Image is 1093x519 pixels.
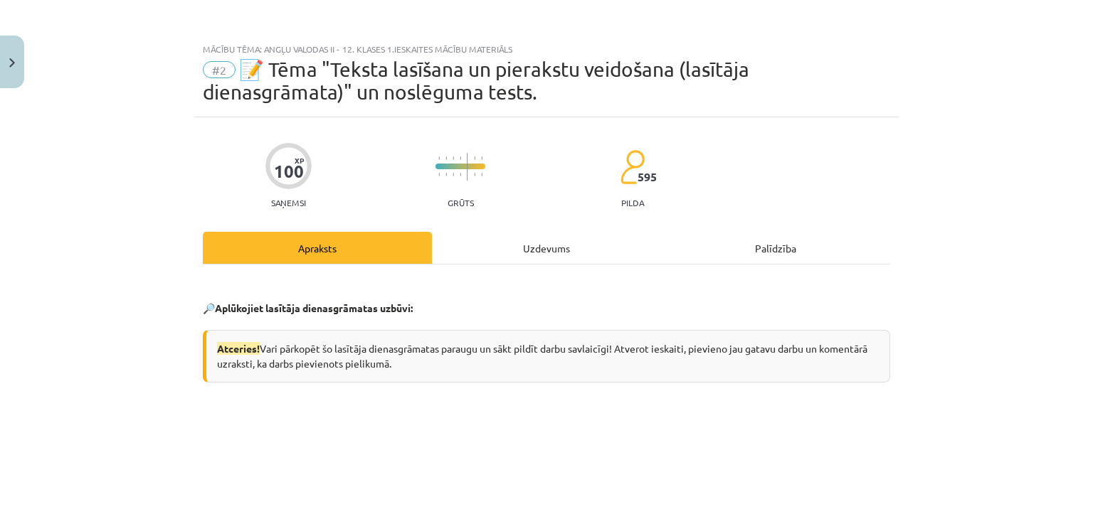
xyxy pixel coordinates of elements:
img: icon-short-line-57e1e144782c952c97e751825c79c345078a6d821885a25fce030b3d8c18986b.svg [474,173,475,176]
p: 🔎 [203,301,890,316]
span: 595 [638,171,657,183]
div: Apraksts [203,232,432,264]
p: pilda [621,198,644,208]
img: icon-short-line-57e1e144782c952c97e751825c79c345078a6d821885a25fce030b3d8c18986b.svg [460,156,461,160]
img: icon-short-line-57e1e144782c952c97e751825c79c345078a6d821885a25fce030b3d8c18986b.svg [474,156,475,160]
img: icon-long-line-d9ea69661e0d244f92f715978eff75569469978d946b2353a9bb055b3ed8787d.svg [467,153,468,181]
img: icon-short-line-57e1e144782c952c97e751825c79c345078a6d821885a25fce030b3d8c18986b.svg [453,156,454,160]
div: Vari pārkopēt šo lasītāja dienasgrāmatas paraugu un sākt pildīt darbu savlaicīgi! Atverot ieskait... [203,330,890,382]
span: XP [295,156,304,164]
img: icon-short-line-57e1e144782c952c97e751825c79c345078a6d821885a25fce030b3d8c18986b.svg [438,173,440,176]
span: 📝 Tēma "Teksta lasīšana un pierakstu veidošana (lasītāja dienasgrāmata)" un noslēguma tests. [203,58,749,104]
span: #2 [203,61,236,78]
img: icon-short-line-57e1e144782c952c97e751825c79c345078a6d821885a25fce030b3d8c18986b.svg [445,156,447,160]
span: Atceries! [217,342,260,355]
img: icon-short-line-57e1e144782c952c97e751825c79c345078a6d821885a25fce030b3d8c18986b.svg [453,173,454,176]
img: students-c634bb4e5e11cddfef0936a35e636f08e4e9abd3cc4e673bd6f9a4125e45ecb1.svg [620,149,645,185]
img: icon-short-line-57e1e144782c952c97e751825c79c345078a6d821885a25fce030b3d8c18986b.svg [445,173,447,176]
strong: Aplūkojiet lasītāja dienasgrāmatas uzbūvi: [215,301,413,314]
img: icon-short-line-57e1e144782c952c97e751825c79c345078a6d821885a25fce030b3d8c18986b.svg [438,156,440,160]
div: Palīdzība [661,232,890,264]
img: icon-close-lesson-0947bae3869378f0d4975bcd49f059093ad1ed9edebbc8119c70593378902aed.svg [9,58,15,68]
div: Uzdevums [432,232,661,264]
img: icon-short-line-57e1e144782c952c97e751825c79c345078a6d821885a25fce030b3d8c18986b.svg [481,156,482,160]
img: icon-short-line-57e1e144782c952c97e751825c79c345078a6d821885a25fce030b3d8c18986b.svg [460,173,461,176]
img: icon-short-line-57e1e144782c952c97e751825c79c345078a6d821885a25fce030b3d8c18986b.svg [481,173,482,176]
div: Mācību tēma: Angļu valodas ii - 12. klases 1.ieskaites mācību materiāls [203,44,890,54]
p: Grūts [448,198,474,208]
div: 100 [274,161,304,181]
p: Saņemsi [265,198,312,208]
